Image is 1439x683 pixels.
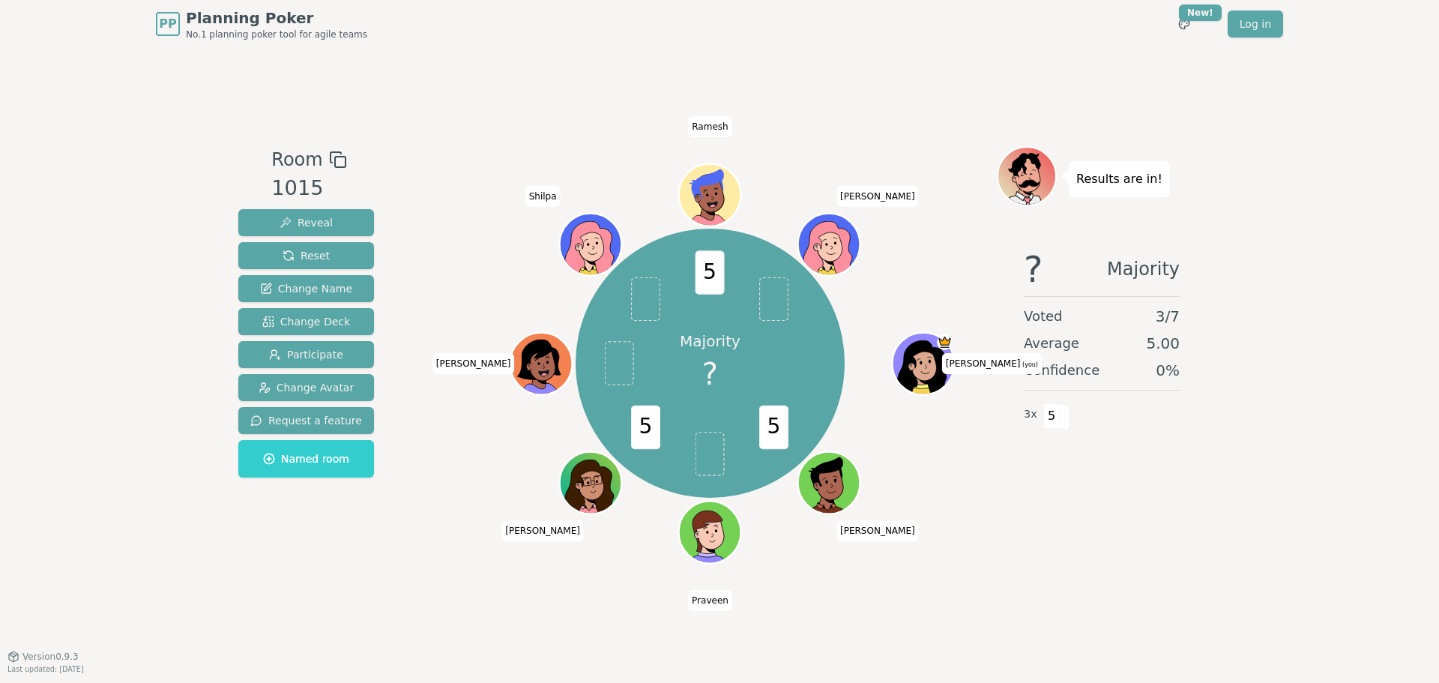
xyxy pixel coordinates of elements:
[1024,333,1079,354] span: Average
[688,590,732,611] span: Click to change your name
[680,331,740,352] p: Majority
[501,520,584,541] span: Click to change your name
[238,374,374,401] button: Change Avatar
[186,7,367,28] span: Planning Poker
[238,308,374,335] button: Change Deck
[1171,10,1198,37] button: New!
[238,242,374,269] button: Reset
[525,186,561,207] span: Click to change your name
[631,406,660,450] span: 5
[7,665,84,673] span: Last updated: [DATE]
[238,341,374,368] button: Participate
[283,248,330,263] span: Reset
[238,407,374,434] button: Request a feature
[1024,251,1043,287] span: ?
[159,15,176,33] span: PP
[238,275,374,302] button: Change Name
[432,353,515,374] span: Click to change your name
[1043,403,1061,429] span: 5
[696,251,725,295] span: 5
[759,406,788,450] span: 5
[262,314,350,329] span: Change Deck
[702,352,718,397] span: ?
[894,334,953,393] button: Click to change your avatar
[836,520,919,541] span: Click to change your name
[238,209,374,236] button: Reveal
[688,116,731,137] span: Click to change your name
[1146,333,1180,354] span: 5.00
[836,186,919,207] span: Click to change your name
[1156,306,1180,327] span: 3 / 7
[1107,251,1180,287] span: Majority
[7,651,79,663] button: Version0.9.3
[1024,406,1037,423] span: 3 x
[238,440,374,478] button: Named room
[942,353,1042,374] span: Click to change your name
[271,146,322,173] span: Room
[269,347,343,362] span: Participate
[260,281,352,296] span: Change Name
[938,334,953,350] span: Yasmin is the host
[156,7,367,40] a: PPPlanning PokerNo.1 planning poker tool for agile teams
[250,413,362,428] span: Request a feature
[186,28,367,40] span: No.1 planning poker tool for agile teams
[271,173,346,204] div: 1015
[1179,4,1222,21] div: New!
[1156,360,1180,381] span: 0 %
[1024,306,1063,327] span: Voted
[22,651,79,663] span: Version 0.9.3
[280,215,333,230] span: Reveal
[259,380,355,395] span: Change Avatar
[1228,10,1283,37] a: Log in
[263,451,349,466] span: Named room
[1024,360,1099,381] span: Confidence
[1020,361,1038,368] span: (you)
[1076,169,1162,190] p: Results are in!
